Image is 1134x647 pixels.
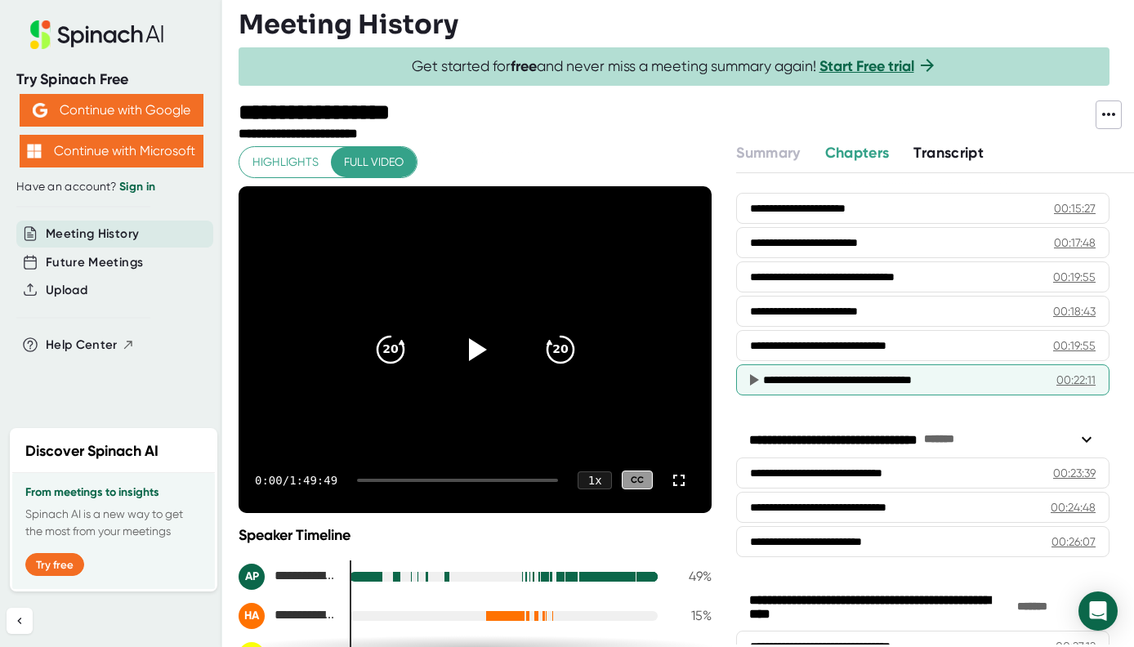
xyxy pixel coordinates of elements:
div: AP [239,564,265,590]
div: Aimee J. Daily, PhD [239,564,337,590]
button: Transcript [913,142,984,164]
span: Full video [344,152,404,172]
h2: Discover Spinach AI [25,440,158,462]
div: 00:22:11 [1056,372,1096,388]
div: 15 % [671,608,712,623]
button: Continue with Google [20,94,203,127]
img: Aehbyd4JwY73AAAAAElFTkSuQmCC [33,103,47,118]
div: HA [239,603,265,629]
button: Help Center [46,336,135,355]
div: CC [622,471,653,489]
p: Spinach AI is a new way to get the most from your meetings [25,506,202,540]
div: Speaker Timeline [239,526,712,544]
button: Chapters [825,142,890,164]
span: Chapters [825,144,890,162]
button: Upload [46,281,87,300]
button: Summary [736,142,800,164]
div: Heather O. Armstrong [239,603,337,629]
span: Help Center [46,336,118,355]
div: 00:23:39 [1053,465,1096,481]
div: Open Intercom Messenger [1078,591,1118,631]
div: 49 % [671,569,712,584]
div: 00:18:43 [1053,303,1096,319]
button: Full video [331,147,417,177]
button: Highlights [239,147,332,177]
a: Sign in [119,180,155,194]
span: Get started for and never miss a meeting summary again! [412,57,937,76]
button: Meeting History [46,225,139,243]
div: 1 x [578,471,612,489]
div: 00:19:55 [1053,269,1096,285]
div: 00:24:48 [1051,499,1096,515]
div: 00:15:27 [1054,200,1096,216]
div: Try Spinach Free [16,70,206,89]
b: free [511,57,537,75]
div: Have an account? [16,180,206,194]
button: Try free [25,553,84,576]
h3: Meeting History [239,9,458,40]
a: Start Free trial [819,57,914,75]
div: 0:00 / 1:49:49 [255,474,337,487]
span: Summary [736,144,800,162]
button: Future Meetings [46,253,143,272]
button: Collapse sidebar [7,608,33,634]
span: Transcript [913,144,984,162]
div: 00:26:07 [1051,533,1096,550]
button: Continue with Microsoft [20,135,203,167]
div: 00:19:55 [1053,337,1096,354]
span: Highlights [252,152,319,172]
h3: From meetings to insights [25,486,202,499]
div: 00:17:48 [1054,234,1096,251]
